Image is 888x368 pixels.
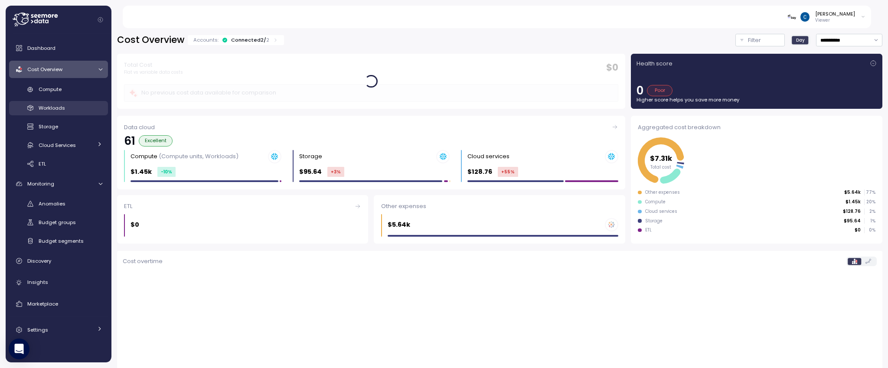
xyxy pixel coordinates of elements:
[39,238,84,244] span: Budget segments
[139,135,173,147] div: Excellent
[124,123,618,132] div: Data cloud
[865,189,875,195] p: 77 %
[645,189,680,195] div: Other expenses
[39,104,65,111] span: Workloads
[645,218,663,224] div: Storage
[647,85,673,96] div: Poor
[124,135,135,147] p: 61
[388,220,410,230] p: $5.64k
[9,295,108,313] a: Marketplace
[39,142,76,149] span: Cloud Services
[9,156,108,171] a: ETL
[467,167,492,177] p: $128.76
[117,34,184,46] h2: Cost Overview
[9,175,108,192] a: Monitoring
[650,153,673,163] tspan: $7.31k
[188,35,284,45] div: Accounts:Connected2/2
[299,167,322,177] p: $95.64
[9,252,108,270] a: Discovery
[299,152,322,161] div: Storage
[498,167,518,177] div: +55 %
[9,82,108,97] a: Compute
[39,200,65,207] span: Anomalies
[27,257,51,264] span: Discovery
[796,37,805,43] span: Day
[9,274,108,291] a: Insights
[131,167,152,177] p: $1.45k
[39,123,58,130] span: Storage
[9,234,108,248] a: Budget segments
[843,208,861,215] p: $128.76
[9,120,108,134] a: Storage
[815,17,855,23] p: Viewer
[800,12,810,21] img: ACg8ocIWNNZRvurKiyttdLZ7dBHR95BmGuuY9gpGXcvr5YuBFHYyOQ=s96-c
[327,167,344,177] div: +3 %
[9,39,108,57] a: Dashboard
[645,208,677,215] div: Cloud services
[9,197,108,211] a: Anomalies
[9,101,108,115] a: Workloads
[467,152,509,161] div: Cloud services
[27,180,54,187] span: Monitoring
[735,34,785,46] button: Filter
[27,66,62,73] span: Cost Overview
[157,167,176,177] div: -10 %
[9,138,108,152] a: Cloud Services
[651,164,672,169] tspan: Total cost
[117,116,625,189] a: Data cloud61ExcellentCompute (Compute units, Workloads)$1.45k-10%Storage $95.64+3%Cloud services ...
[865,208,875,215] p: 2 %
[123,257,163,266] p: Cost overtime
[131,220,139,230] p: $0
[193,36,219,43] p: Accounts:
[117,195,369,244] a: ETL$0
[124,202,361,211] div: ETL
[27,45,55,52] span: Dashboard
[787,12,797,21] img: 676124322ce2d31a078e3b71.PNG
[865,227,875,233] p: 0 %
[39,219,76,226] span: Budget groups
[637,59,673,68] p: Health score
[846,199,861,205] p: $1.45k
[865,218,875,224] p: 1 %
[95,16,106,23] button: Collapse navigation
[381,202,618,211] div: Other expenses
[638,123,875,132] div: Aggregated cost breakdown
[159,152,238,160] p: (Compute units, Workloads)
[9,321,108,339] a: Settings
[748,36,761,45] p: Filter
[27,300,58,307] span: Marketplace
[27,326,48,333] span: Settings
[865,199,875,205] p: 20 %
[39,86,62,93] span: Compute
[131,152,238,161] div: Compute
[9,339,29,359] div: Open Intercom Messenger
[844,189,861,195] p: $5.64k
[27,279,48,286] span: Insights
[645,227,652,233] div: ETL
[231,36,269,43] div: Connected 2 /
[9,61,108,78] a: Cost Overview
[266,36,269,43] p: 2
[844,218,861,224] p: $95.64
[637,96,877,103] p: Higher score helps you save more money
[815,10,855,17] div: [PERSON_NAME]
[9,215,108,230] a: Budget groups
[637,85,643,96] p: 0
[855,227,861,233] p: $0
[645,199,666,205] div: Compute
[39,160,46,167] span: ETL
